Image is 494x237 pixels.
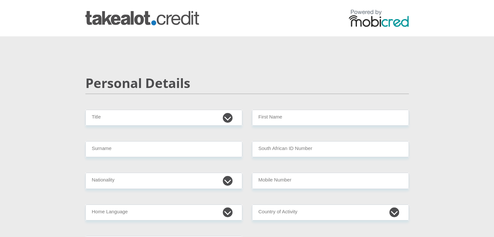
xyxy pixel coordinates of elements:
[252,173,409,189] input: Contact Number
[85,11,199,25] img: takealot_credit logo
[252,141,409,157] input: ID Number
[252,110,409,126] input: First Name
[85,75,409,91] h2: Personal Details
[85,141,242,157] input: Surname
[349,9,409,27] img: powered by mobicred logo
